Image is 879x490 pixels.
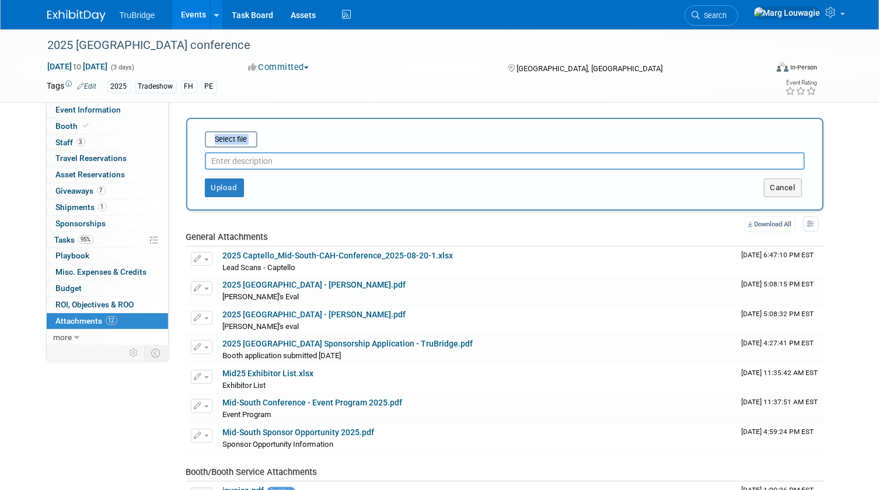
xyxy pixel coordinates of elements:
td: Upload Timestamp [737,306,824,335]
a: Mid-South Conference - Event Program 2025.pdf [223,398,403,407]
td: Tags [47,80,97,93]
a: Download All [745,216,796,232]
span: Upload Timestamp [742,280,814,288]
span: Lead Scans - Captello [223,263,296,272]
input: Enter description [205,152,805,170]
span: [PERSON_NAME]'s eval [223,322,299,331]
div: Tradeshow [135,80,177,93]
a: Edit [78,82,97,90]
td: Personalize Event Tab Strip [124,345,145,360]
a: more [47,330,168,345]
span: Booth/Booth Service Attachments [186,467,318,477]
span: Upload Timestamp [742,398,818,406]
a: 2025 [GEOGRAPHIC_DATA] - [PERSON_NAME].pdf [223,310,406,319]
div: In-Person [790,63,818,72]
div: 2025 [GEOGRAPHIC_DATA] conference [44,35,752,56]
span: Event Information [56,105,121,114]
a: Attachments12 [47,313,168,329]
span: (3 days) [110,64,135,71]
span: Sponsorships [56,219,106,228]
div: 2025 [107,80,131,93]
span: 1 [98,202,107,211]
a: Booth [47,118,168,134]
span: Upload Timestamp [742,339,814,347]
td: Upload Timestamp [737,394,824,423]
span: Tasks [55,235,94,244]
span: General Attachments [186,232,268,242]
a: Misc. Expenses & Credits [47,264,168,280]
span: Budget [56,283,82,293]
span: ROI, Objectives & ROO [56,300,134,309]
span: Event Program [223,410,272,419]
span: more [54,332,72,342]
a: ROI, Objectives & ROO [47,297,168,313]
a: Budget [47,281,168,296]
span: Booth application submitted [DATE] [223,351,341,360]
span: TruBridge [120,10,155,20]
div: FH [181,80,197,93]
span: Upload Timestamp [742,251,814,259]
a: Giveaways7 [47,183,168,199]
span: Giveaways [56,186,106,195]
a: Travel Reservations [47,150,168,166]
span: Sponsor Opportunity Information [223,440,334,449]
span: Travel Reservations [56,153,127,163]
td: Upload Timestamp [737,247,824,276]
span: [DATE] [DATE] [47,61,109,72]
td: Upload Timestamp [737,335,824,364]
img: Marg Louwagie [754,6,821,19]
button: Cancel [764,178,802,197]
a: Event Information [47,102,168,118]
a: Tasks95% [47,232,168,248]
a: Shipments1 [47,199,168,215]
span: Playbook [56,251,90,260]
a: Playbook [47,248,168,264]
span: Exhibitor List [223,381,266,390]
td: Toggle Event Tabs [144,345,168,360]
a: Sponsorships [47,216,168,232]
img: ExhibitDay [47,10,106,22]
div: Event Rating [786,80,817,86]
a: Mid-South Sponsor Opportunity 2025.pdf [223,428,375,437]
span: Misc. Expenses & Credits [56,267,147,276]
a: 2025 [GEOGRAPHIC_DATA] Sponsorship Application - TruBridge.pdf [223,339,473,348]
td: Upload Timestamp [737,423,824,453]
a: Asset Reservations [47,167,168,183]
div: Event Format [704,61,818,78]
span: [PERSON_NAME]'s Eval [223,292,299,301]
td: Upload Timestamp [737,365,824,394]
span: Upload Timestamp [742,428,814,436]
a: Staff3 [47,135,168,150]
i: Booth reservation complete [83,123,89,129]
span: Upload Timestamp [742,310,814,318]
span: 3 [76,138,85,146]
img: Format-Inperson.png [777,62,789,72]
span: Attachments [56,316,117,325]
span: Shipments [56,202,107,212]
span: 7 [97,186,106,195]
a: Search [685,5,738,26]
span: Booth [56,121,92,131]
a: Mid25 Exhibitor List.xlsx [223,369,314,378]
span: 12 [106,316,117,325]
span: Search [700,11,727,20]
button: Committed [244,61,313,73]
span: 95% [78,235,94,244]
td: Upload Timestamp [737,276,824,305]
a: 2025 Captello_Mid-South-CAH-Conference_2025-08-20-1.xlsx [223,251,454,260]
span: Staff [56,138,85,147]
span: Upload Timestamp [742,369,818,377]
span: [GEOGRAPHIC_DATA], [GEOGRAPHIC_DATA] [517,64,662,73]
div: PE [201,80,217,93]
span: Asset Reservations [56,170,125,179]
a: 2025 [GEOGRAPHIC_DATA] - [PERSON_NAME].pdf [223,280,406,289]
span: to [72,62,83,71]
button: Upload [205,178,244,197]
